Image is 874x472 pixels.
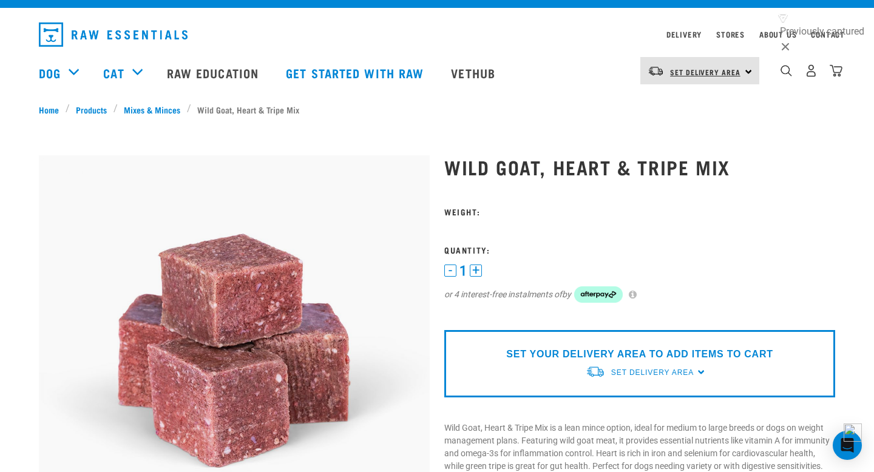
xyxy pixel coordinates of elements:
[648,66,664,76] img: van-moving.png
[103,64,124,82] a: Cat
[506,347,773,362] p: SET YOUR DELIVERY AREA TO ADD ITEMS TO CART
[781,65,792,76] img: home-icon-1@2x.png
[670,70,740,74] span: Set Delivery Area
[439,49,510,97] a: Vethub
[39,103,835,116] nav: breadcrumbs
[666,32,702,36] a: Delivery
[759,32,796,36] a: About Us
[611,368,694,377] span: Set Delivery Area
[444,286,835,303] div: or 4 interest-free instalments of by
[39,22,188,47] img: Raw Essentials Logo
[274,49,439,97] a: Get started with Raw
[444,207,835,216] h3: Weight:
[155,49,274,97] a: Raw Education
[586,365,605,378] img: van-moving.png
[805,64,818,77] img: user.png
[118,103,187,116] a: Mixes & Minces
[39,103,66,116] a: Home
[459,265,467,277] span: 1
[444,265,456,277] button: -
[470,265,482,277] button: +
[574,286,623,303] img: Afterpay
[29,18,845,52] nav: dropdown navigation
[811,32,845,36] a: Contact
[716,32,745,36] a: Stores
[39,64,61,82] a: Dog
[833,431,862,460] div: Open Intercom Messenger
[444,245,835,254] h3: Quantity:
[444,156,835,178] h1: Wild Goat, Heart & Tripe Mix
[830,64,842,77] img: home-icon@2x.png
[70,103,113,116] a: Products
